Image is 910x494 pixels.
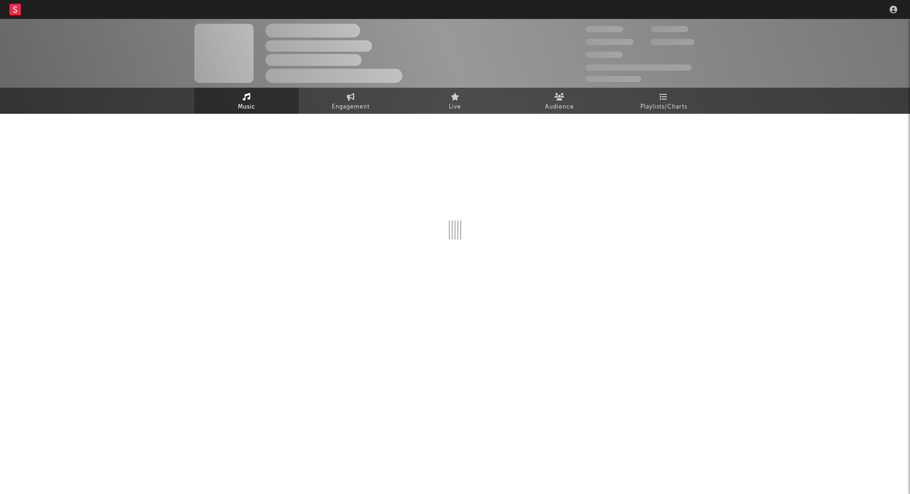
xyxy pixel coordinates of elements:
span: Jump Score: 85.0 [585,76,641,82]
span: Music [238,101,255,113]
span: 50.000.000 [585,39,634,45]
a: Audience [507,88,611,114]
span: 100.000 [585,52,623,58]
span: 100.000 [651,26,688,32]
a: Live [403,88,507,114]
span: 1.000.000 [651,39,694,45]
span: Audience [545,101,574,113]
span: Live [449,101,461,113]
a: Engagement [299,88,403,114]
span: 300.000 [585,26,623,32]
span: Playlists/Charts [640,101,687,113]
a: Music [194,88,299,114]
span: Engagement [332,101,370,113]
a: Playlists/Charts [611,88,716,114]
span: 50.000.000 Monthly Listeners [585,64,692,71]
